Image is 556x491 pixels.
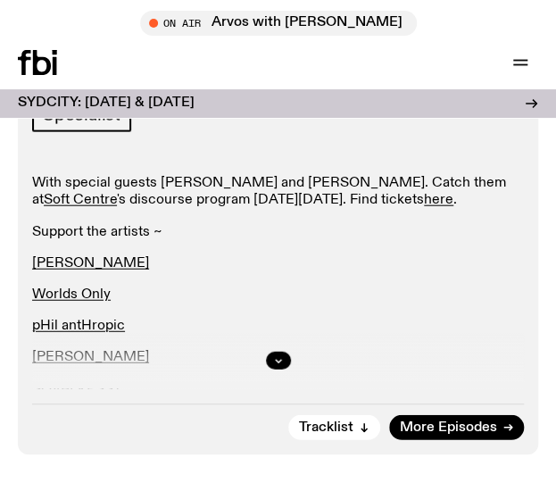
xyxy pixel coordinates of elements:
[18,96,195,110] h3: SYDCITY: [DATE] & [DATE]
[288,415,380,440] button: Tracklist
[32,175,524,209] p: With special guests [PERSON_NAME] and [PERSON_NAME]. Catch them at 's discourse program [DATE][DA...
[140,11,417,36] button: On AirArvos with [PERSON_NAME]
[389,415,524,440] a: More Episodes
[424,193,453,207] a: here
[32,319,125,333] a: pHil antHropic
[400,421,497,435] span: More Episodes
[32,224,524,241] p: Support the artists ~
[299,421,353,435] span: Tracklist
[32,287,111,302] a: Worlds Only
[32,256,149,270] a: [PERSON_NAME]
[44,193,117,207] a: Soft Centre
